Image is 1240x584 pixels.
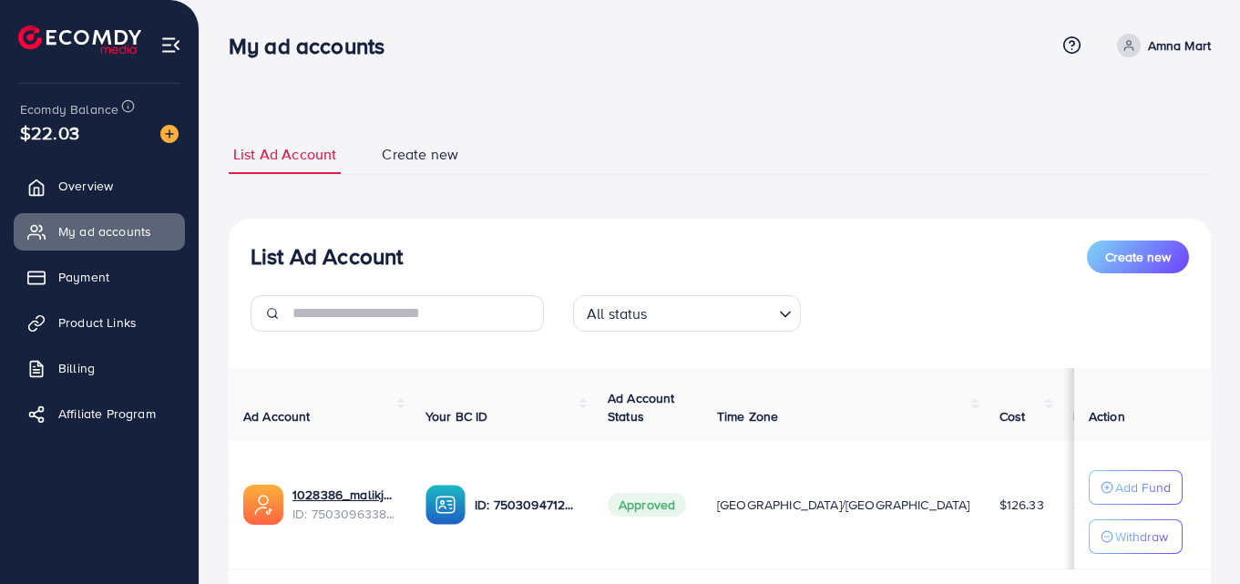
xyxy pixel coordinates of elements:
span: Create new [382,144,458,165]
a: Amna Mart [1110,34,1211,57]
span: Billing [58,359,95,377]
img: logo [18,26,141,54]
img: menu [160,35,181,56]
span: Payment [58,268,109,286]
div: Search for option [573,295,801,332]
iframe: Chat [1163,502,1226,570]
span: All status [583,301,651,327]
span: Affiliate Program [58,405,156,423]
span: List Ad Account [233,144,336,165]
span: Time Zone [717,407,778,425]
span: Your BC ID [425,407,488,425]
span: Approved [608,493,686,517]
a: Overview [14,168,185,204]
button: Add Fund [1089,470,1183,505]
span: My ad accounts [58,222,151,241]
p: Withdraw [1115,526,1168,548]
h3: My ad accounts [229,33,399,59]
p: Add Fund [1115,476,1171,498]
span: Ad Account Status [608,389,675,425]
span: Cost [999,407,1026,425]
span: Action [1089,407,1125,425]
a: Product Links [14,304,185,341]
img: image [160,125,179,143]
span: Overview [58,177,113,195]
button: Create new [1087,241,1189,273]
a: 1028386_malikjaffir_1746950844524 [292,486,396,504]
img: ic-ba-acc.ded83a64.svg [425,485,466,525]
span: [GEOGRAPHIC_DATA]/[GEOGRAPHIC_DATA] [717,496,970,514]
p: ID: 7503094712258248722 [475,494,579,516]
img: ic-ads-acc.e4c84228.svg [243,485,283,525]
a: Affiliate Program [14,395,185,432]
span: $22.03 [20,119,79,146]
span: Create new [1105,248,1171,266]
p: Amna Mart [1148,35,1211,56]
a: Billing [14,350,185,386]
input: Search for option [653,297,772,327]
h3: List Ad Account [251,243,403,270]
button: Withdraw [1089,519,1183,554]
span: Ecomdy Balance [20,100,118,118]
a: My ad accounts [14,213,185,250]
span: $126.33 [999,496,1044,514]
span: ID: 7503096338784256008 [292,505,396,523]
div: <span class='underline'>1028386_malikjaffir_1746950844524</span></br>7503096338784256008 [292,486,396,523]
a: Payment [14,259,185,295]
span: Product Links [58,313,137,332]
span: Ad Account [243,407,311,425]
